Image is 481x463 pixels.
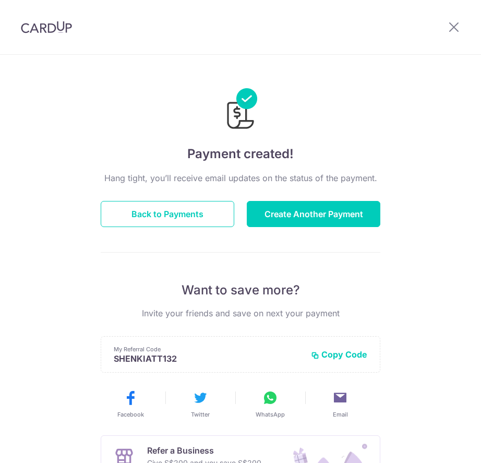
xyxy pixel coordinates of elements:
[101,172,380,184] p: Hang tight, you’ll receive email updates on the status of the payment.
[309,389,371,419] button: Email
[101,145,380,163] h4: Payment created!
[224,88,257,132] img: Payments
[191,410,210,419] span: Twitter
[101,282,380,299] p: Want to save more?
[333,410,348,419] span: Email
[247,201,380,227] button: Create Another Payment
[256,410,285,419] span: WhatsApp
[101,201,234,227] button: Back to Payments
[114,353,303,364] p: SHENKIATT132
[114,345,303,353] p: My Referral Code
[170,389,231,419] button: Twitter
[21,21,72,33] img: CardUp
[311,349,367,360] button: Copy Code
[239,389,301,419] button: WhatsApp
[117,410,144,419] span: Facebook
[101,307,380,319] p: Invite your friends and save on next your payment
[100,389,161,419] button: Facebook
[147,444,261,457] p: Refer a Business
